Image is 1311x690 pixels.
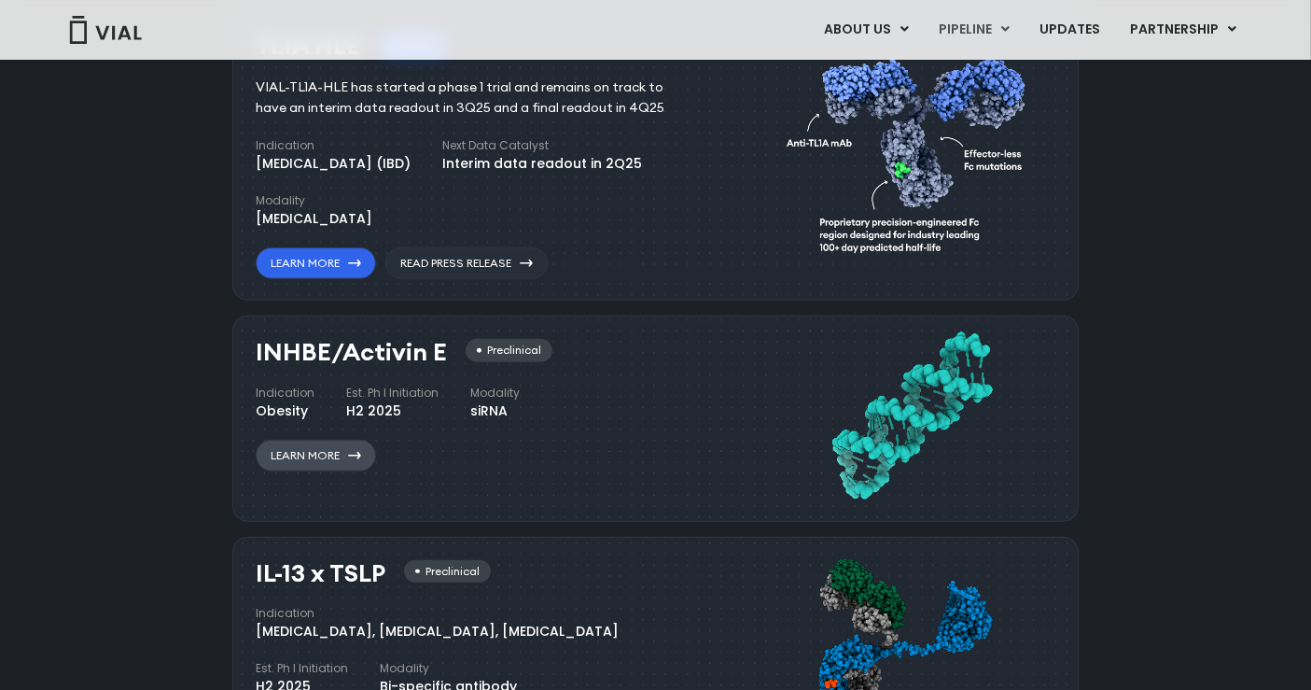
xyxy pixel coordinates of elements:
[256,154,411,174] div: [MEDICAL_DATA] (IBD)
[256,77,691,119] div: VIAL-TL1A-HLE has started a phase 1 trial and remains on track to have an interim data readout in...
[442,137,642,154] h4: Next Data Catalyst
[68,16,143,44] img: Vial Logo
[256,247,376,279] a: Learn More
[470,385,520,401] h4: Modality
[256,660,348,677] h4: Est. Ph I Initiation
[346,401,439,421] div: H2 2025
[256,339,447,366] h3: INHBE/Activin E
[256,440,376,472] a: Learn More
[404,560,491,584] div: Preclinical
[787,23,1037,280] img: TL1A antibody diagram.
[470,401,520,421] div: siRNA
[256,192,372,209] h4: Modality
[442,154,642,174] div: Interim data readout in 2Q25
[256,622,619,641] div: [MEDICAL_DATA], [MEDICAL_DATA], [MEDICAL_DATA]
[256,560,385,587] h3: IL-13 x TSLP
[385,247,548,279] a: Read Press Release
[256,137,411,154] h4: Indication
[346,385,439,401] h4: Est. Ph I Initiation
[810,14,924,46] a: ABOUT USMenu Toggle
[256,605,619,622] h4: Indication
[380,660,517,677] h4: Modality
[466,339,552,362] div: Preclinical
[256,385,314,401] h4: Indication
[256,209,372,229] div: [MEDICAL_DATA]
[256,401,314,421] div: Obesity
[925,14,1025,46] a: PIPELINEMenu Toggle
[1116,14,1252,46] a: PARTNERSHIPMenu Toggle
[1025,14,1115,46] a: UPDATES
